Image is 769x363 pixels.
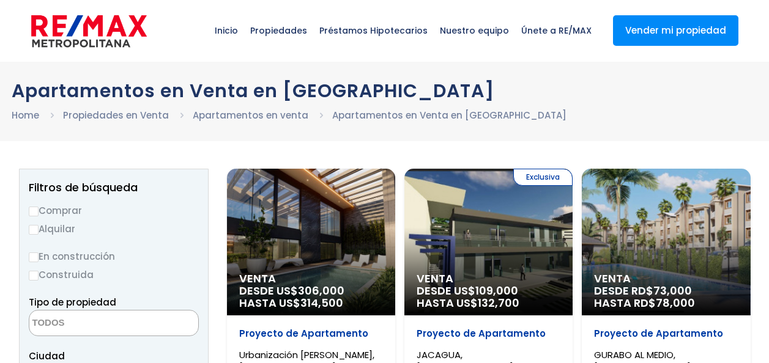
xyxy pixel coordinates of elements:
[594,273,738,285] span: Venta
[12,80,758,101] h1: Apartamentos en Venta en [GEOGRAPHIC_DATA]
[239,297,383,309] span: HASTA US$
[29,207,39,216] input: Comprar
[515,12,598,49] span: Únete a RE/MAX
[513,169,573,186] span: Exclusiva
[29,182,199,194] h2: Filtros de búsqueda
[244,12,313,49] span: Propiedades
[478,295,519,310] span: 132,700
[29,221,199,237] label: Alquilar
[29,296,116,309] span: Tipo de propiedad
[417,285,560,309] span: DESDE US$
[656,295,695,310] span: 78,000
[12,109,39,122] a: Home
[29,249,199,264] label: En construcción
[653,283,692,298] span: 73,000
[29,267,199,282] label: Construida
[63,109,169,122] a: Propiedades en Venta
[417,273,560,285] span: Venta
[31,13,147,50] img: remax-metropolitana-logo
[475,283,518,298] span: 109,000
[434,12,515,49] span: Nuestro equipo
[417,328,560,340] p: Proyecto de Apartamento
[239,328,383,340] p: Proyecto de Apartamento
[239,285,383,309] span: DESDE US$
[594,297,738,309] span: HASTA RD$
[417,297,560,309] span: HASTA US$
[29,252,39,262] input: En construcción
[29,310,148,337] textarea: Search
[239,273,383,285] span: Venta
[29,225,39,235] input: Alquilar
[298,283,344,298] span: 306,000
[313,12,434,49] span: Préstamos Hipotecarios
[594,285,738,309] span: DESDE RD$
[613,15,738,46] a: Vender mi propiedad
[193,109,308,122] a: Apartamentos en venta
[332,108,567,123] li: Apartamentos en Venta en [GEOGRAPHIC_DATA]
[29,271,39,280] input: Construida
[300,295,343,310] span: 314,500
[209,12,244,49] span: Inicio
[594,328,738,340] p: Proyecto de Apartamento
[29,203,199,218] label: Comprar
[29,350,65,362] span: Ciudad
